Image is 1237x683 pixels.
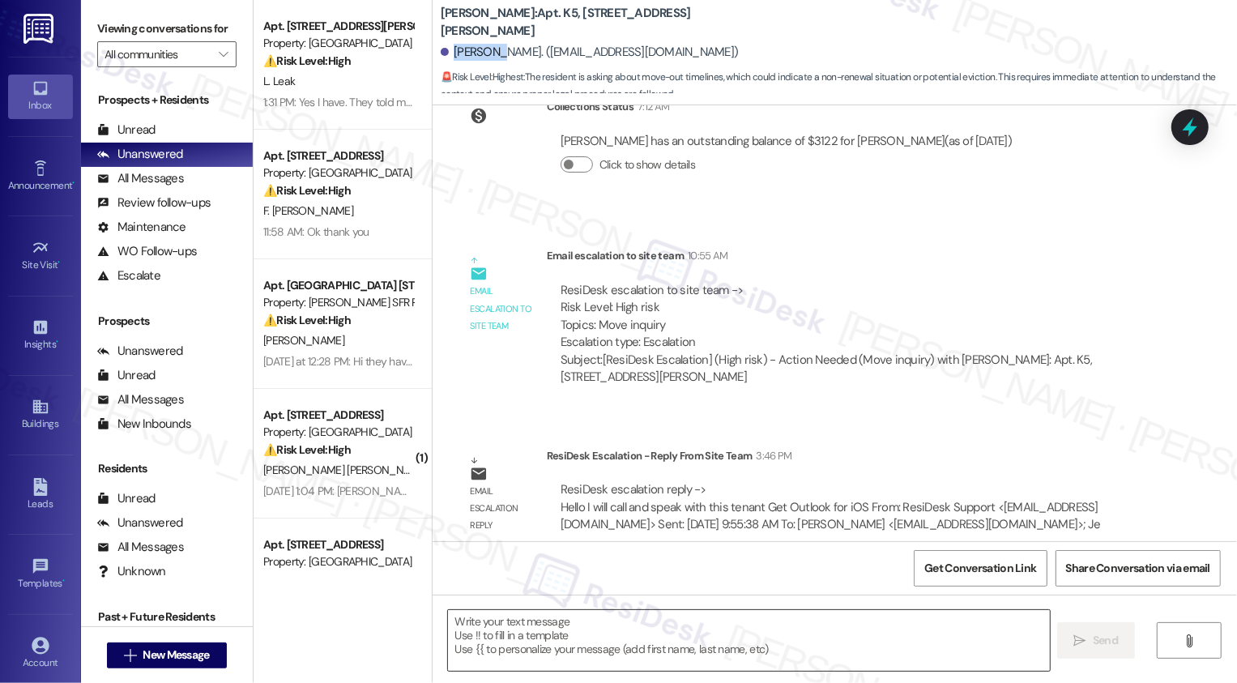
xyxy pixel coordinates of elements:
[263,333,344,348] span: [PERSON_NAME]
[441,44,739,61] div: [PERSON_NAME]. ([EMAIL_ADDRESS][DOMAIN_NAME])
[263,313,351,327] strong: ⚠️ Risk Level: High
[97,563,166,580] div: Unknown
[263,35,413,52] div: Property: [GEOGRAPHIC_DATA]
[97,267,160,284] div: Escalate
[263,164,413,181] div: Property: [GEOGRAPHIC_DATA]
[97,219,186,236] div: Maintenance
[633,98,669,115] div: 7:12 AM
[441,69,1237,104] span: : The resident is asking about move-out timelines, which could indicate a non-renewal situation o...
[561,352,1143,386] div: Subject: [ResiDesk Escalation] (High risk) - Action Needed (Move inquiry) with [PERSON_NAME]: Apt...
[924,560,1036,577] span: Get Conversation Link
[97,391,184,408] div: All Messages
[72,177,75,189] span: •
[561,133,1012,150] div: [PERSON_NAME] has an outstanding balance of $3122 for [PERSON_NAME] (as of [DATE])
[599,156,695,173] label: Click to show details
[219,48,228,61] i: 
[561,481,1101,532] div: ResiDesk escalation reply -> Hello I will call and speak with this tenant Get Outlook for iOS Fro...
[8,393,73,437] a: Buildings
[263,74,295,88] span: L. Leak
[8,234,73,278] a: Site Visit •
[81,608,253,625] div: Past + Future Residents
[263,536,413,553] div: Apt. [STREET_ADDRESS]
[547,98,633,115] div: Collections Status
[58,257,61,268] span: •
[263,203,353,218] span: F. [PERSON_NAME]
[263,95,934,109] div: 1:31 PM: Yes I have. They told me to go to post office. Post office said, they don't know why you...
[263,18,413,35] div: Apt. [STREET_ADDRESS][PERSON_NAME]
[441,5,765,40] b: [PERSON_NAME]: Apt. K5, [STREET_ADDRESS][PERSON_NAME]
[263,553,413,570] div: Property: [GEOGRAPHIC_DATA]
[97,243,197,260] div: WO Follow-ups
[1184,634,1196,647] i: 
[441,70,524,83] strong: 🚨 Risk Level: Highest
[263,53,351,68] strong: ⚠️ Risk Level: High
[97,514,183,531] div: Unanswered
[107,642,227,668] button: New Message
[263,183,351,198] strong: ⚠️ Risk Level: High
[8,473,73,517] a: Leads
[105,41,211,67] input: All communities
[97,539,184,556] div: All Messages
[684,247,728,264] div: 10:55 AM
[1074,634,1086,647] i: 
[263,294,413,311] div: Property: [PERSON_NAME] SFR Portfolio
[97,367,156,384] div: Unread
[547,247,1157,270] div: Email escalation to site team
[8,553,73,596] a: Templates •
[97,490,156,507] div: Unread
[263,354,1170,369] div: [DATE] at 12:28 PM: Hi they have not fix bathroom ceiling and water leaking in hallway guy said i...
[263,147,413,164] div: Apt. [STREET_ADDRESS]
[97,343,183,360] div: Unanswered
[1093,632,1118,649] span: Send
[8,632,73,676] a: Account
[97,416,191,433] div: New Inbounds
[81,92,253,109] div: Prospects + Residents
[263,463,428,477] span: [PERSON_NAME] [PERSON_NAME]
[62,575,65,587] span: •
[8,314,73,357] a: Insights •
[81,313,253,330] div: Prospects
[97,146,183,163] div: Unanswered
[263,224,369,239] div: 11:58 AM: Ok thank you
[97,194,211,211] div: Review follow-ups
[263,407,413,424] div: Apt. [STREET_ADDRESS]
[1057,622,1136,659] button: Send
[914,550,1047,587] button: Get Conversation Link
[1066,560,1210,577] span: Share Conversation via email
[753,447,792,464] div: 3:46 PM
[143,647,209,664] span: New Message
[263,277,413,294] div: Apt. [GEOGRAPHIC_DATA] [STREET_ADDRESS]
[263,442,351,457] strong: ⚠️ Risk Level: High
[97,170,184,187] div: All Messages
[8,75,73,118] a: Inbox
[97,122,156,139] div: Unread
[97,16,237,41] label: Viewing conversations for
[124,649,136,662] i: 
[470,483,533,535] div: Email escalation reply
[263,424,413,441] div: Property: [GEOGRAPHIC_DATA]
[263,484,1069,498] div: [DATE] 1:04 PM: [PERSON_NAME] Solo se ha completado 2 de los 3 problemas que se solicita, el sink...
[1056,550,1221,587] button: Share Conversation via email
[470,283,533,335] div: Email escalation to site team
[23,14,57,44] img: ResiDesk Logo
[81,460,253,477] div: Residents
[56,336,58,348] span: •
[561,282,1143,352] div: ResiDesk escalation to site team -> Risk Level: High risk Topics: Move inquiry Escalation type: E...
[547,447,1157,470] div: ResiDesk Escalation - Reply From Site Team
